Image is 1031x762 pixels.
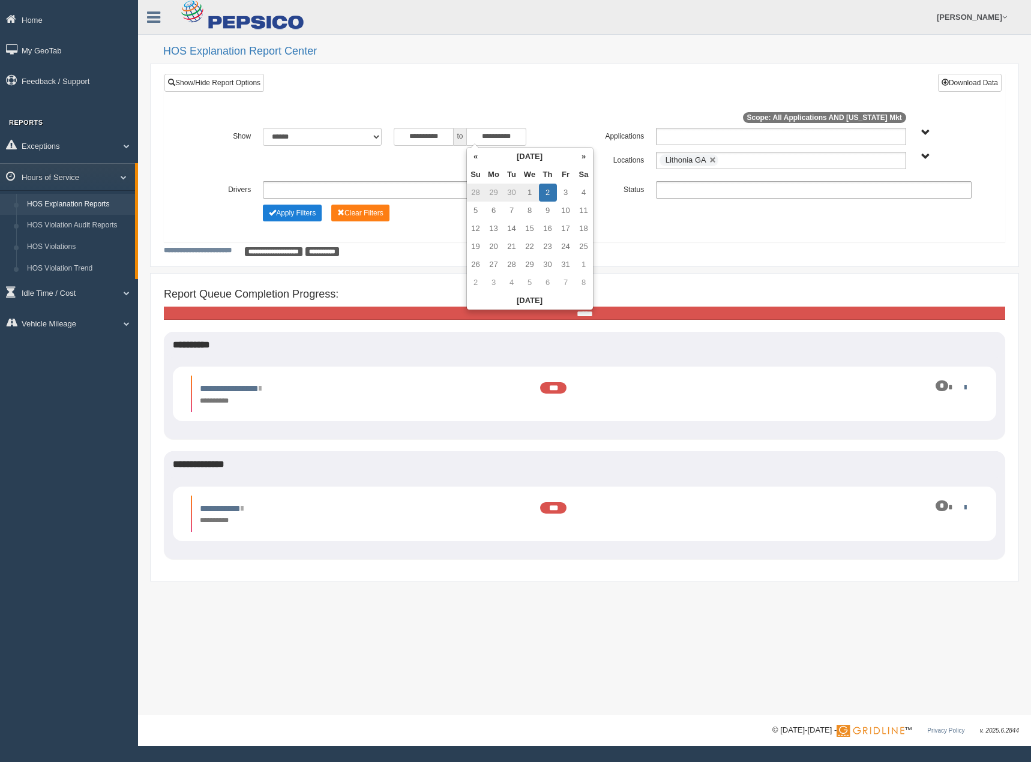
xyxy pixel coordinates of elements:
[503,184,521,202] td: 30
[521,166,539,184] th: We
[164,289,1005,301] h4: Report Queue Completion Progress:
[263,205,322,221] button: Change Filter Options
[557,220,575,238] td: 17
[666,155,706,164] span: Lithonia GA
[191,496,978,532] li: Expand
[22,258,135,280] a: HOS Violation Trend
[585,128,650,142] label: Applications
[539,184,557,202] td: 2
[557,166,575,184] th: Fr
[485,148,575,166] th: [DATE]
[467,166,485,184] th: Su
[539,256,557,274] td: 30
[331,205,389,221] button: Change Filter Options
[585,152,650,166] label: Locations
[557,274,575,292] td: 7
[467,256,485,274] td: 26
[980,727,1019,734] span: v. 2025.6.2844
[485,202,503,220] td: 6
[467,220,485,238] td: 12
[557,202,575,220] td: 10
[539,166,557,184] th: Th
[585,181,650,196] label: Status
[772,724,1019,737] div: © [DATE]-[DATE] - ™
[938,74,1002,92] button: Download Data
[22,215,135,236] a: HOS Violation Audit Reports
[743,112,906,123] span: Scope: All Applications AND [US_STATE] Mkt
[557,238,575,256] td: 24
[163,46,1019,58] h2: HOS Explanation Report Center
[485,184,503,202] td: 29
[503,202,521,220] td: 7
[485,166,503,184] th: Mo
[191,181,257,196] label: Drivers
[467,184,485,202] td: 28
[539,274,557,292] td: 6
[485,274,503,292] td: 3
[467,292,593,310] th: [DATE]
[467,202,485,220] td: 5
[503,256,521,274] td: 28
[454,128,466,146] span: to
[503,166,521,184] th: Tu
[521,274,539,292] td: 5
[521,202,539,220] td: 8
[521,256,539,274] td: 29
[539,202,557,220] td: 9
[485,256,503,274] td: 27
[575,184,593,202] td: 4
[485,220,503,238] td: 13
[22,236,135,258] a: HOS Violations
[837,725,904,737] img: Gridline
[575,256,593,274] td: 1
[521,220,539,238] td: 15
[575,274,593,292] td: 8
[22,194,135,215] a: HOS Explanation Reports
[557,184,575,202] td: 3
[485,238,503,256] td: 20
[521,238,539,256] td: 22
[503,238,521,256] td: 21
[467,274,485,292] td: 2
[191,128,257,142] label: Show
[575,238,593,256] td: 25
[503,274,521,292] td: 4
[539,220,557,238] td: 16
[575,148,593,166] th: »
[467,148,485,166] th: «
[191,376,978,412] li: Expand
[521,184,539,202] td: 1
[467,238,485,256] td: 19
[575,220,593,238] td: 18
[575,166,593,184] th: Sa
[539,238,557,256] td: 23
[557,256,575,274] td: 31
[927,727,964,734] a: Privacy Policy
[575,202,593,220] td: 11
[164,74,264,92] a: Show/Hide Report Options
[503,220,521,238] td: 14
